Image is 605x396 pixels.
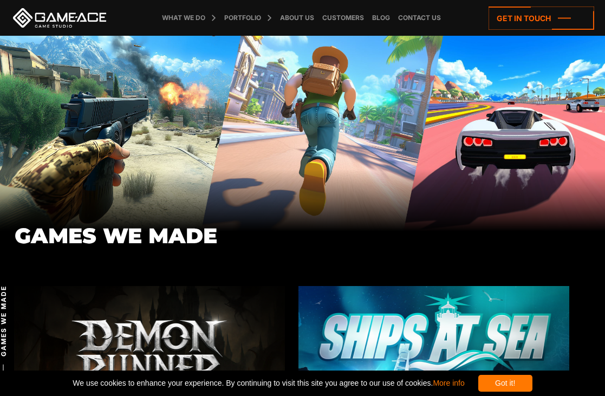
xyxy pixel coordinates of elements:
[478,375,532,392] div: Got it!
[489,7,594,30] a: Get in touch
[15,224,591,248] h1: GAMES WE MADE
[73,375,464,392] span: We use cookies to enhance your experience. By continuing to visit this site you agree to our use ...
[433,379,464,387] a: More info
